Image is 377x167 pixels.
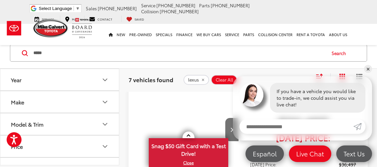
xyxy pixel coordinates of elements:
input: Enter your message [240,119,353,134]
span: Contact [97,17,112,21]
span: [PHONE_NUMBER] [211,2,250,8]
a: Specials [154,24,174,45]
span: Live Chat [293,149,327,158]
button: Next image [225,118,239,141]
span: lexus [188,77,199,83]
div: Year [11,77,22,83]
div: Year [101,76,109,83]
span: [DATE] Price: [250,134,356,141]
a: Select Language​ [39,6,80,11]
a: Pre-Owned [127,24,154,45]
span: Parts [199,2,210,8]
input: Search by Make, Model, or Keyword [33,45,325,61]
span: Map [72,17,78,21]
span: [PHONE_NUMBER] [98,5,137,11]
a: Text Us [336,145,372,162]
button: YearYear [0,69,120,90]
a: Submit [353,119,365,134]
div: Make [11,99,24,105]
div: Price [101,142,109,150]
button: remove lexus [184,75,209,85]
a: WE BUY CARS [194,24,223,45]
img: Agent profile photo [240,83,263,107]
div: Price [11,143,23,149]
a: My Saved Vehicles [121,16,149,22]
div: Model & Trim [11,121,43,127]
button: Select sort value [312,73,330,86]
a: Service [223,24,241,45]
a: Rent a Toyota [295,24,327,45]
span: [PHONE_NUMBER] [160,8,199,14]
span: Text Us [340,149,368,158]
a: Live Chat [289,145,331,162]
span: ​ [74,6,74,11]
a: Collision Center [256,24,295,45]
a: Service [29,16,59,22]
span: Service [141,2,155,8]
span: Collision [141,8,159,14]
button: MakeMake [0,91,120,113]
button: PricePrice [0,136,120,157]
button: Clear All [211,75,237,85]
a: New [115,24,127,45]
span: Snag $50 Gift Card with a Test Drive! [149,139,228,159]
span: Select Language [39,6,72,11]
a: About Us [327,24,349,45]
button: Grid View [330,73,351,86]
button: Model & TrimModel & Trim [0,113,120,135]
div: Make [101,98,109,106]
span: Service [42,17,54,21]
a: Finance [174,24,194,45]
a: Home [107,24,115,45]
span: Saved [135,17,144,21]
span: [PHONE_NUMBER] [156,2,195,8]
img: Toyota [2,18,27,39]
button: Search [325,45,355,61]
a: Map [60,16,83,22]
span: Sales [86,5,97,11]
a: Contact [84,16,117,22]
img: Mike Calvert Toyota [33,19,69,37]
div: Model & Trim [101,120,109,128]
a: Parts [241,24,256,45]
div: If you have a vehicle you would like to trade-in, we could assist you via live chat! [270,83,365,113]
span: Clear All [216,77,233,83]
a: Español [245,145,284,162]
span: 7 vehicles found [129,76,173,83]
span: ▼ [76,6,80,11]
button: List View [351,73,368,86]
span: Español [249,149,280,158]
